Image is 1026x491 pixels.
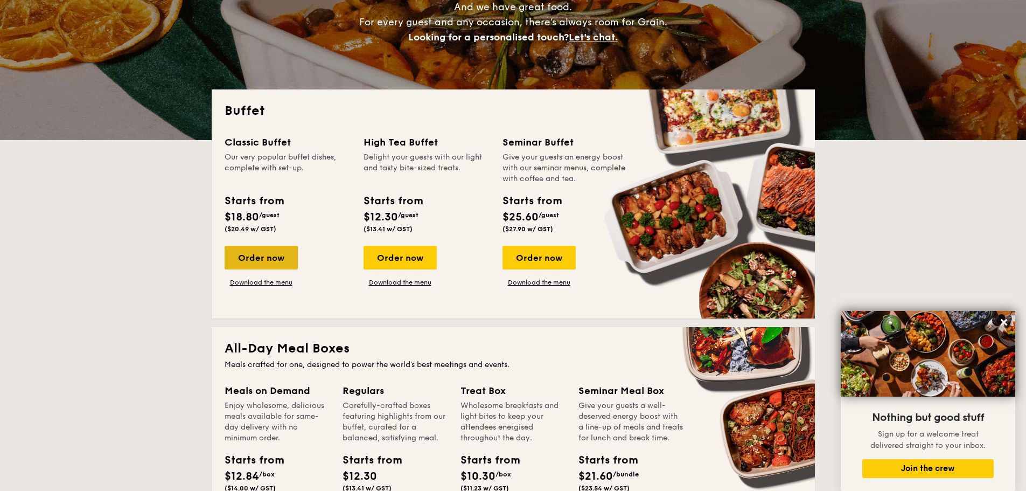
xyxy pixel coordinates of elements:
span: $12.84 [225,470,259,483]
h2: Buffet [225,102,802,120]
div: Starts from [502,193,561,209]
span: $25.60 [502,211,539,224]
span: /box [495,471,511,478]
div: Treat Box [460,383,566,398]
div: Starts from [225,452,273,468]
div: Order now [364,246,437,269]
span: /guest [259,211,280,219]
div: Regulars [343,383,448,398]
span: /guest [398,211,418,219]
div: Give your guests an energy boost with our seminar menus, complete with coffee and tea. [502,152,629,184]
img: DSC07876-Edit02-Large.jpeg [841,311,1015,397]
div: Carefully-crafted boxes featuring highlights from our buffet, curated for a balanced, satisfying ... [343,400,448,444]
span: /guest [539,211,559,219]
div: High Tea Buffet [364,135,490,150]
span: $12.30 [343,470,377,483]
div: Our very popular buffet dishes, complete with set-up. [225,152,351,184]
h2: All-Day Meal Boxes [225,340,802,357]
span: $18.80 [225,211,259,224]
div: Starts from [343,452,391,468]
span: /box [259,471,275,478]
div: Starts from [578,452,627,468]
div: Seminar Buffet [502,135,629,150]
button: Close [995,314,1013,331]
span: Sign up for a welcome treat delivered straight to your inbox. [870,430,986,450]
span: ($27.90 w/ GST) [502,225,553,233]
div: Wholesome breakfasts and light bites to keep your attendees energised throughout the day. [460,400,566,444]
span: And we have great food. For every guest and any occasion, there’s always room for Grain. [359,1,667,43]
a: Download the menu [225,278,298,287]
span: $10.30 [460,470,495,483]
div: Delight your guests with our light and tasty bite-sized treats. [364,152,490,184]
button: Join the crew [862,459,994,478]
span: Nothing but good stuff [872,411,984,424]
div: Starts from [460,452,509,468]
div: Starts from [225,193,283,209]
span: Looking for a personalised touch? [408,31,569,43]
div: Classic Buffet [225,135,351,150]
span: ($13.41 w/ GST) [364,225,413,233]
div: Order now [225,246,298,269]
span: Let's chat. [569,31,618,43]
div: Order now [502,246,576,269]
span: /bundle [613,471,639,478]
div: Seminar Meal Box [578,383,683,398]
span: $21.60 [578,470,613,483]
div: Give your guests a well-deserved energy boost with a line-up of meals and treats for lunch and br... [578,400,683,444]
span: ($20.49 w/ GST) [225,225,276,233]
span: $12.30 [364,211,398,224]
div: Meals on Demand [225,383,330,398]
div: Enjoy wholesome, delicious meals available for same-day delivery with no minimum order. [225,400,330,444]
a: Download the menu [502,278,576,287]
div: Starts from [364,193,422,209]
a: Download the menu [364,278,437,287]
div: Meals crafted for one, designed to power the world's best meetings and events. [225,359,802,370]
